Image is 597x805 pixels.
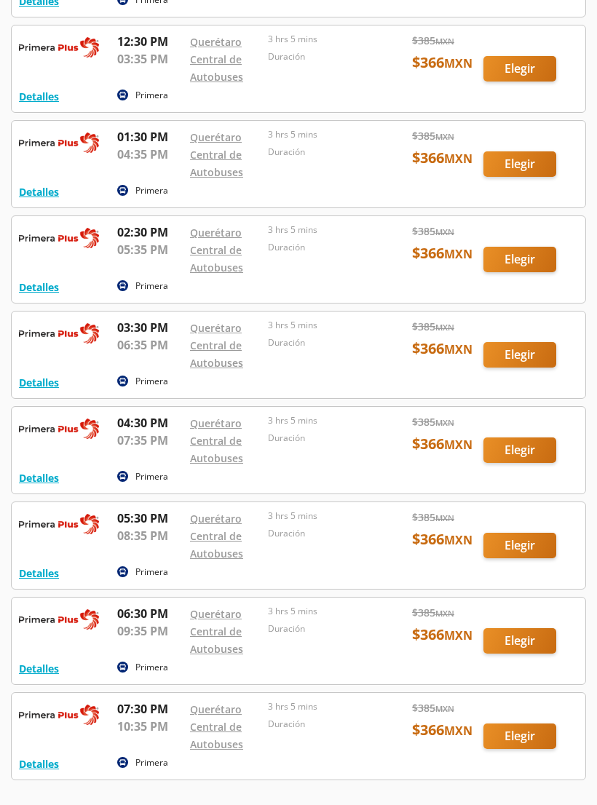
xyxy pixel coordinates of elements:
a: Querétaro [190,131,242,145]
button: Detalles [19,185,59,200]
p: Primera [135,662,168,675]
a: Central de Autobuses [190,53,243,84]
p: Primera [135,471,168,484]
button: Detalles [19,376,59,391]
a: Central de Autobuses [190,148,243,180]
button: Detalles [19,90,59,105]
button: Detalles [19,757,59,772]
a: Querétaro [190,322,242,336]
button: Detalles [19,471,59,486]
a: Central de Autobuses [190,244,243,275]
button: Detalles [19,662,59,677]
a: Querétaro [190,608,242,622]
a: Central de Autobuses [190,435,243,466]
button: Detalles [19,566,59,582]
a: Querétaro [190,36,242,49]
p: Primera [135,376,168,389]
p: Primera [135,90,168,103]
a: Querétaro [190,512,242,526]
p: Primera [135,757,168,770]
a: Querétaro [190,417,242,431]
a: Central de Autobuses [190,625,243,657]
button: Detalles [19,280,59,296]
p: Primera [135,280,168,293]
p: Primera [135,185,168,198]
a: Querétaro [190,226,242,240]
a: Central de Autobuses [190,339,243,370]
a: Central de Autobuses [190,721,243,752]
a: Central de Autobuses [190,530,243,561]
p: Primera [135,566,168,579]
a: Querétaro [190,703,242,717]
